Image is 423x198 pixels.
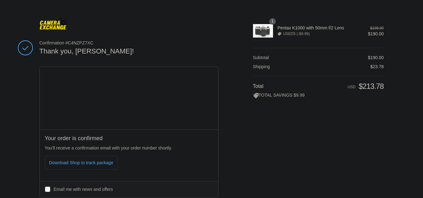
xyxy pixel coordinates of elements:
span: 1 [269,18,276,25]
span: Total [253,84,264,89]
span: $190.00 [368,31,384,36]
span: $23.78 [370,64,384,69]
iframe: Google map displaying pin point of shipping address: Healdsburg, California [40,67,219,129]
h2: Thank you, [PERSON_NAME]! [39,47,219,56]
span: Download Shop to track package [49,160,113,165]
span: Confirmation #C4NZPZ7XC [39,40,219,46]
div: Google map displaying pin point of shipping address: Healdsburg, California [40,67,218,129]
span: $9.99 [294,93,305,98]
span: Shipping [253,64,270,69]
span: TOTAL SAVINGS [253,93,292,98]
span: USED5 (-$9.99) [283,31,310,37]
span: $213.78 [359,82,384,90]
del: $199.99 [370,26,384,30]
button: Download Shop to track package [45,156,118,170]
span: $190.00 [368,55,384,60]
span: Email me with news and offers [54,187,113,192]
p: You’ll receive a confirmation email with your order number shortly. [45,145,213,151]
img: Camera Exchange [39,18,68,30]
span: Pentax K1000 with 50mm f/2 Lens [277,25,359,31]
span: USD [348,85,355,89]
th: Subtotal [253,55,325,60]
h2: Your order is confirmed [45,135,213,142]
